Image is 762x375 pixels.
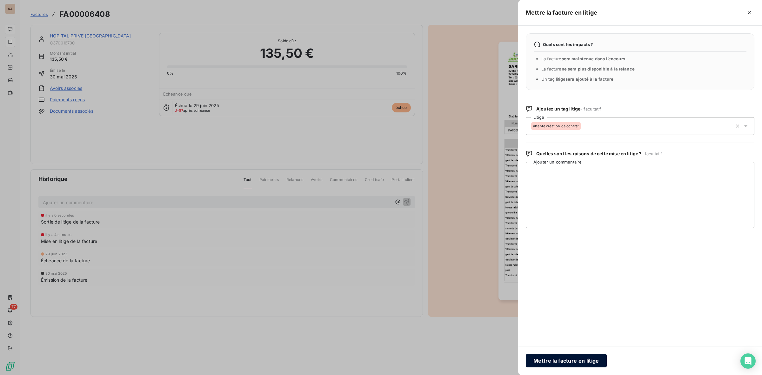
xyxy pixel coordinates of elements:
span: Ajoutez un tag litige [536,106,601,112]
span: attente création de contrat [533,124,579,128]
span: La facture [541,66,635,71]
span: ne sera plus disponible à la relance [562,66,635,71]
span: Quelles sont les raisons de cette mise en litige ? [536,151,662,157]
span: La facture [541,56,625,61]
span: - facultatif [642,151,662,156]
span: Quels sont les impacts ? [543,42,593,47]
span: Un tag litige [541,77,614,82]
div: Open Intercom Messenger [740,353,756,369]
span: sera maintenue dans l’encours [562,56,625,61]
span: sera ajouté à la facture [565,77,614,82]
button: Mettre la facture en litige [526,354,607,367]
h5: Mettre la facture en litige [526,8,597,17]
span: - facultatif [580,106,601,111]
